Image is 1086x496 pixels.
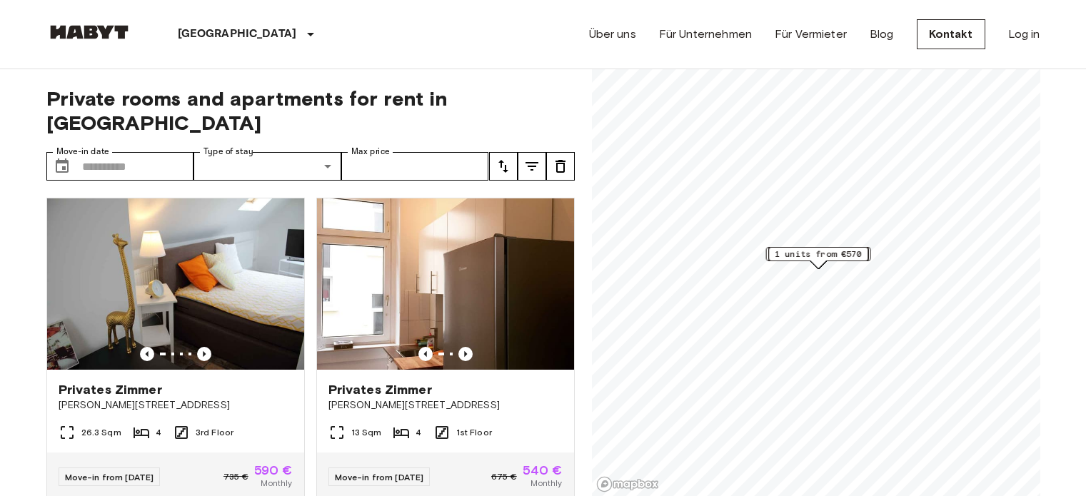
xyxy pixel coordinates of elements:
span: 13 Sqm [351,426,382,439]
span: Privates Zimmer [59,381,162,398]
span: 4 [156,426,161,439]
a: Kontakt [917,19,985,49]
button: Previous image [140,347,154,361]
span: Monthly [261,477,292,490]
span: 1 units from €570 [775,248,862,260]
a: Für Unternehmen [659,26,752,43]
span: 590 € [254,464,293,477]
button: Previous image [458,347,473,361]
span: 540 € [523,464,563,477]
a: Log in [1008,26,1040,43]
label: Type of stay [203,146,253,158]
span: Privates Zimmer [328,381,432,398]
label: Move-in date [56,146,109,158]
span: 735 € [223,470,248,483]
span: [PERSON_NAME][STREET_ADDRESS] [59,398,293,413]
div: Map marker [765,247,870,269]
span: Monthly [531,477,562,490]
span: Move-in from [DATE] [65,472,154,482]
span: 675 € [491,470,517,483]
button: Choose date [48,152,76,181]
a: Blog [870,26,894,43]
button: tune [518,152,546,181]
p: [GEOGRAPHIC_DATA] [178,26,297,43]
a: Mapbox logo [596,476,659,492]
div: Map marker [768,247,868,269]
img: Marketing picture of unit DE-04-034-001-01HF [317,198,574,370]
span: Private rooms and apartments for rent in [GEOGRAPHIC_DATA] [46,86,575,135]
span: Move-in from [DATE] [335,472,424,482]
button: Previous image [418,347,433,361]
span: 1st Floor [456,426,492,439]
label: Max price [351,146,390,158]
img: Habyt [46,25,132,39]
a: Für Vermieter [775,26,847,43]
button: tune [489,152,518,181]
span: 26.3 Sqm [81,426,121,439]
img: Marketing picture of unit DE-04-007-001-04HF [47,198,304,370]
button: tune [546,152,575,181]
span: [PERSON_NAME][STREET_ADDRESS] [328,398,563,413]
span: 4 [416,426,421,439]
button: Previous image [197,347,211,361]
a: Über uns [589,26,636,43]
span: 3rd Floor [196,426,233,439]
